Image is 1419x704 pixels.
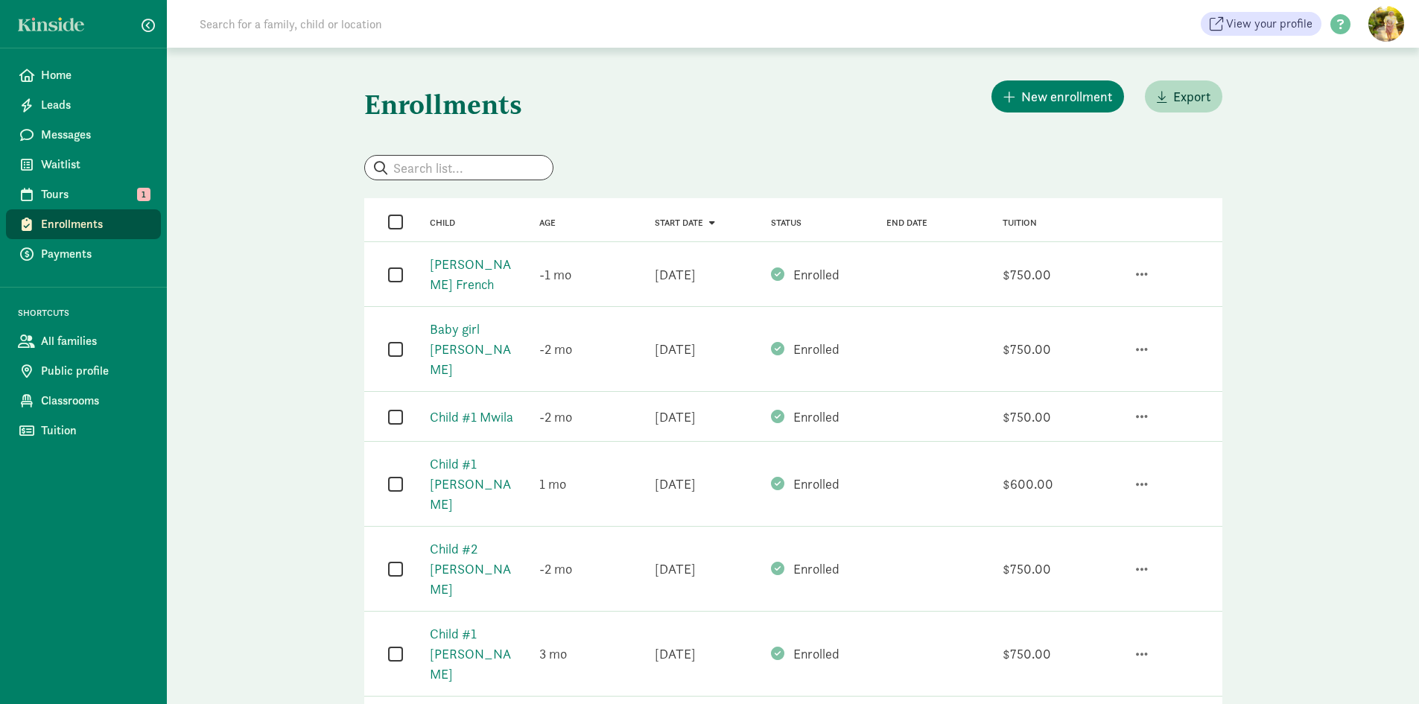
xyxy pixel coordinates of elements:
[41,126,149,144] span: Messages
[655,218,703,228] span: Start date
[6,120,161,150] a: Messages
[430,408,513,425] a: Child #1 Mwila
[6,386,161,416] a: Classrooms
[793,340,839,358] span: Enrolled
[41,362,149,380] span: Public profile
[1003,407,1051,427] div: $750.00
[430,320,511,378] a: Baby girl [PERSON_NAME]
[6,60,161,90] a: Home
[430,256,511,293] a: [PERSON_NAME] French
[1003,559,1051,579] div: $750.00
[1003,264,1051,285] div: $750.00
[886,218,927,228] a: End date
[6,239,161,269] a: Payments
[365,156,553,180] input: Search list...
[793,266,839,283] span: Enrolled
[6,180,161,209] a: Tours 1
[1003,339,1051,359] div: $750.00
[793,475,839,492] span: Enrolled
[430,625,511,682] a: Child #1 [PERSON_NAME]
[793,645,839,662] span: Enrolled
[41,422,149,440] span: Tuition
[1003,644,1051,664] div: $750.00
[430,455,511,513] a: Child #1 [PERSON_NAME]
[655,407,696,427] div: [DATE]
[41,185,149,203] span: Tours
[1226,15,1312,33] span: View your profile
[539,475,566,492] span: 1
[1345,632,1419,704] iframe: Chat Widget
[655,264,696,285] div: [DATE]
[41,156,149,174] span: Waitlist
[6,150,161,180] a: Waitlist
[191,9,609,39] input: Search for a family, child or location
[41,96,149,114] span: Leads
[41,332,149,350] span: All families
[1201,12,1321,36] a: View your profile
[539,560,572,577] span: -2
[364,77,522,131] h1: Enrollments
[539,408,572,425] span: -2
[655,474,696,494] div: [DATE]
[655,339,696,359] div: [DATE]
[771,218,801,228] a: Status
[991,80,1124,112] button: New enrollment
[41,392,149,410] span: Classrooms
[539,645,567,662] span: 3
[430,218,455,228] a: Child
[1021,86,1112,107] span: New enrollment
[539,266,571,283] span: -1
[6,356,161,386] a: Public profile
[430,540,511,597] a: Child #2 [PERSON_NAME]
[6,209,161,239] a: Enrollments
[1145,80,1222,112] button: Export
[1003,218,1037,228] a: Tuition
[137,188,150,201] span: 1
[6,416,161,445] a: Tuition
[41,245,149,263] span: Payments
[1173,86,1210,107] span: Export
[41,215,149,233] span: Enrollments
[6,90,161,120] a: Leads
[655,644,696,664] div: [DATE]
[655,559,696,579] div: [DATE]
[793,408,839,425] span: Enrolled
[539,218,556,228] a: Age
[6,326,161,356] a: All families
[41,66,149,84] span: Home
[793,560,839,577] span: Enrolled
[1003,474,1053,494] div: $600.00
[539,340,572,358] span: -2
[655,218,715,228] a: Start date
